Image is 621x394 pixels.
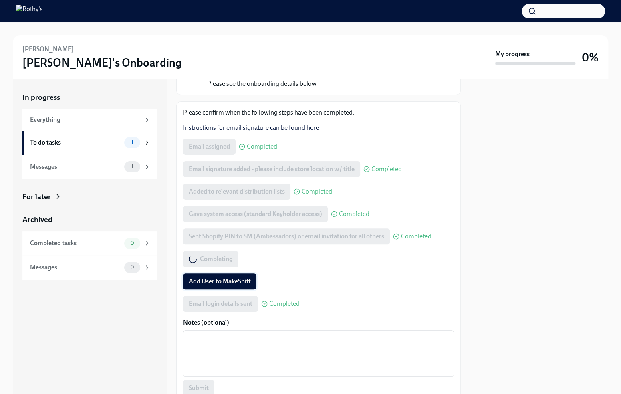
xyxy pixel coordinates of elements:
a: Messages1 [22,155,157,179]
p: Please confirm when the following steps have been completed. [183,108,454,117]
div: Messages [30,162,121,171]
span: Add User to MakeShift [189,277,251,285]
a: Everything [22,109,157,131]
h6: [PERSON_NAME] [22,45,74,54]
div: Messages [30,263,121,272]
img: Rothy's [16,5,43,18]
a: Completed tasks0 [22,231,157,255]
button: Add User to MakeShift [183,273,256,289]
span: 1 [126,164,138,170]
span: 0 [125,240,139,246]
span: Completed [339,211,369,217]
a: For later [22,192,157,202]
span: Completed [401,233,431,240]
label: Notes (optional) [183,318,454,327]
a: To do tasks1 [22,131,157,155]
p: Please see the onboarding details below. [207,79,318,88]
div: For later [22,192,51,202]
span: 0 [125,264,139,270]
div: To do tasks [30,138,121,147]
div: Completed tasks [30,239,121,248]
span: Completed [302,188,332,195]
h3: 0% [582,50,599,65]
span: Completed [269,301,300,307]
h3: [PERSON_NAME]'s Onboarding [22,55,182,70]
a: Instructions for email signature can be found here [183,124,319,131]
a: Archived [22,214,157,225]
span: Completed [247,143,277,150]
a: In progress [22,92,157,103]
strong: My progress [495,50,530,59]
a: Messages0 [22,255,157,279]
span: 1 [126,139,138,145]
span: Completed [371,166,402,172]
div: Everything [30,115,140,124]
